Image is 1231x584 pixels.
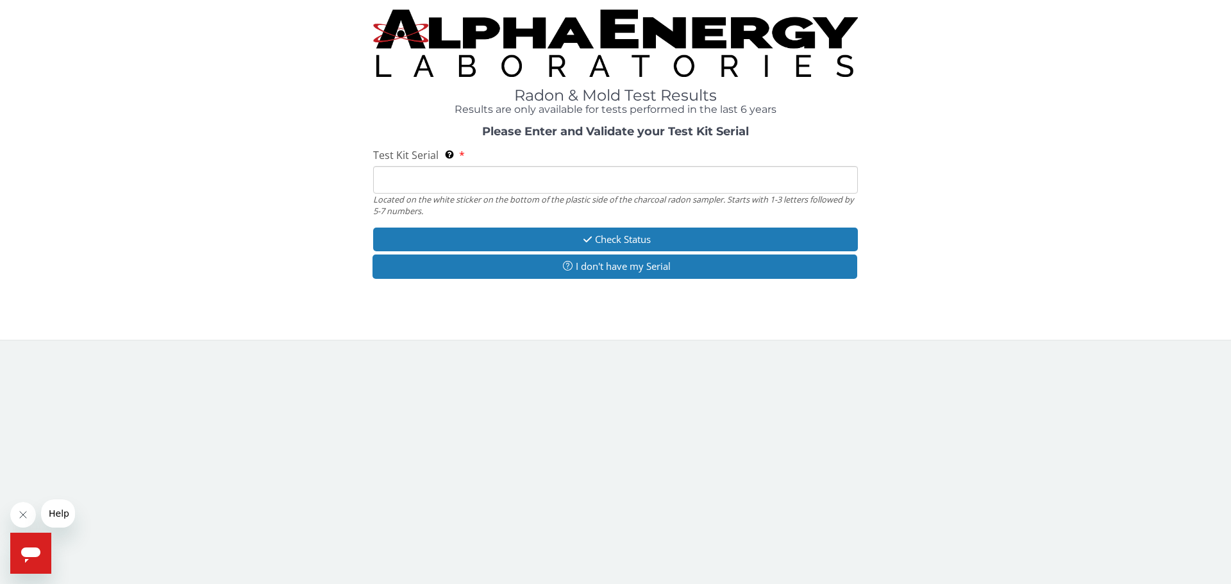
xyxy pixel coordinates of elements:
iframe: Button to launch messaging window [10,533,51,574]
h1: Radon & Mold Test Results [373,87,858,104]
img: TightCrop.jpg [373,10,858,77]
button: I don't have my Serial [373,254,857,278]
iframe: Message from company [41,499,75,528]
div: Located on the white sticker on the bottom of the plastic side of the charcoal radon sampler. Sta... [373,194,858,217]
h4: Results are only available for tests performed in the last 6 years [373,104,858,115]
strong: Please Enter and Validate your Test Kit Serial [482,124,749,138]
button: Check Status [373,228,858,251]
span: Test Kit Serial [373,148,439,162]
iframe: Close message [10,502,36,528]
